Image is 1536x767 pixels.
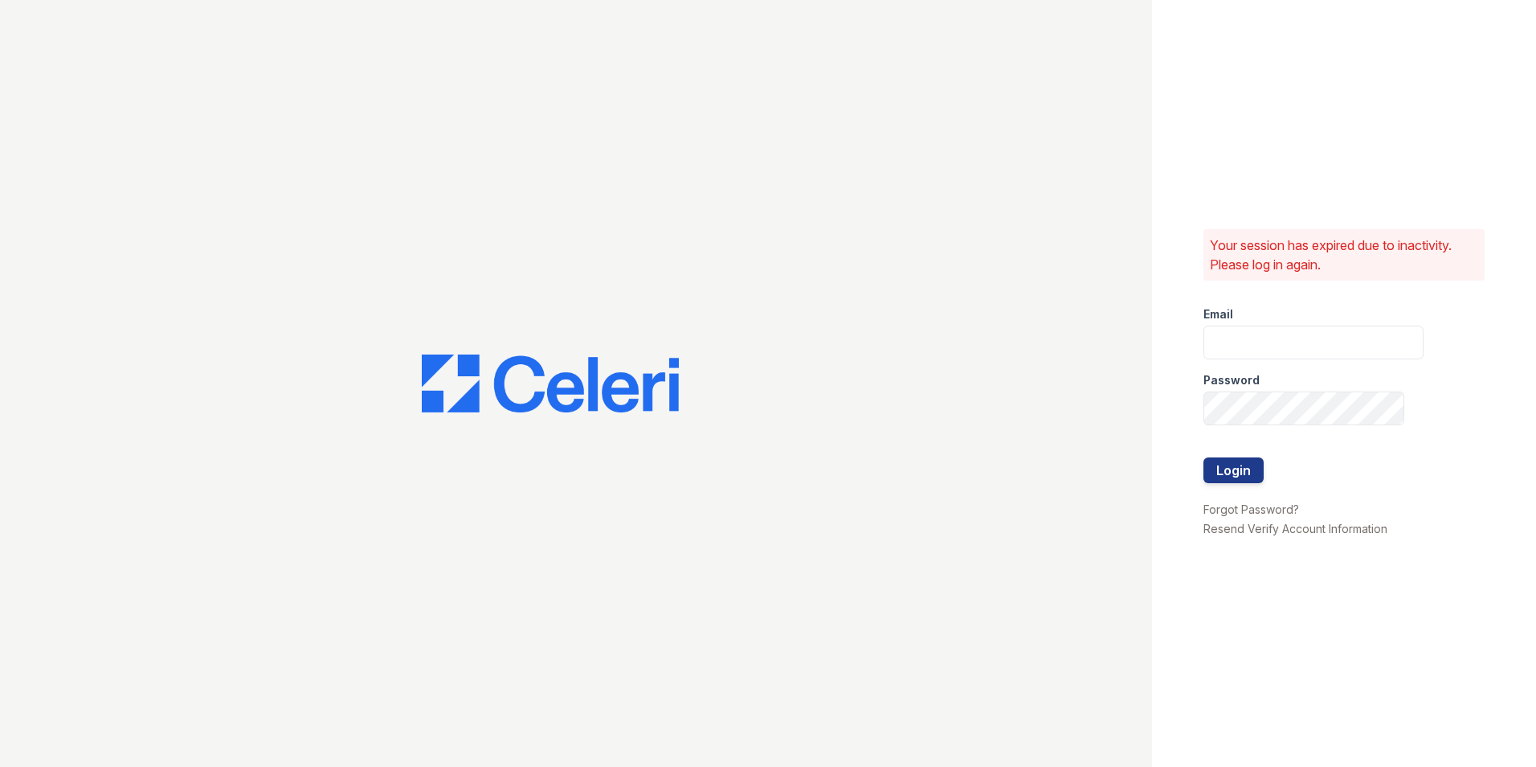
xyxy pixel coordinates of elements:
[1203,522,1387,535] a: Resend Verify Account Information
[1203,502,1299,516] a: Forgot Password?
[1203,457,1264,483] button: Login
[422,355,679,412] img: CE_Logo_Blue-a8612792a0a2168367f1c8372b55b34899dd931a85d93a1a3d3e32e68fde9ad4.png
[1203,372,1260,388] label: Password
[1210,236,1478,274] p: Your session has expired due to inactivity. Please log in again.
[1203,306,1233,322] label: Email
